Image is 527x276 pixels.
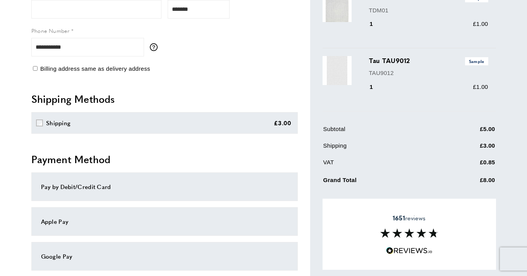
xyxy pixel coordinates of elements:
div: Shipping [46,118,70,128]
h2: Payment Method [31,152,298,166]
td: £3.00 [442,141,495,156]
span: Billing address same as delivery address [40,65,150,72]
strong: 1651 [393,213,405,222]
td: £5.00 [442,124,495,140]
div: 1 [369,19,384,29]
td: Subtotal [323,124,441,140]
span: Sample [465,57,488,65]
td: £8.00 [442,174,495,191]
td: VAT [323,158,441,173]
td: £0.85 [442,158,495,173]
div: Pay by Debit/Credit Card [41,182,288,191]
h3: Tau TAU9012 [369,56,488,65]
span: Phone Number [31,27,70,34]
div: £3.00 [274,118,292,128]
img: Reviews.io 5 stars [386,247,433,254]
span: £1.00 [473,83,488,90]
p: TAU9012 [369,68,488,78]
p: TDM01 [369,6,488,15]
h2: Shipping Methods [31,92,298,106]
span: reviews [393,214,426,222]
img: Reviews section [380,228,438,238]
img: Tau TAU9012 [323,56,352,85]
div: Google Pay [41,252,288,261]
button: More information [150,43,161,51]
td: Grand Total [323,174,441,191]
td: Shipping [323,141,441,156]
div: 1 [369,82,384,92]
span: £1.00 [473,20,488,27]
div: Apple Pay [41,217,288,226]
input: Billing address same as delivery address [33,66,38,71]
